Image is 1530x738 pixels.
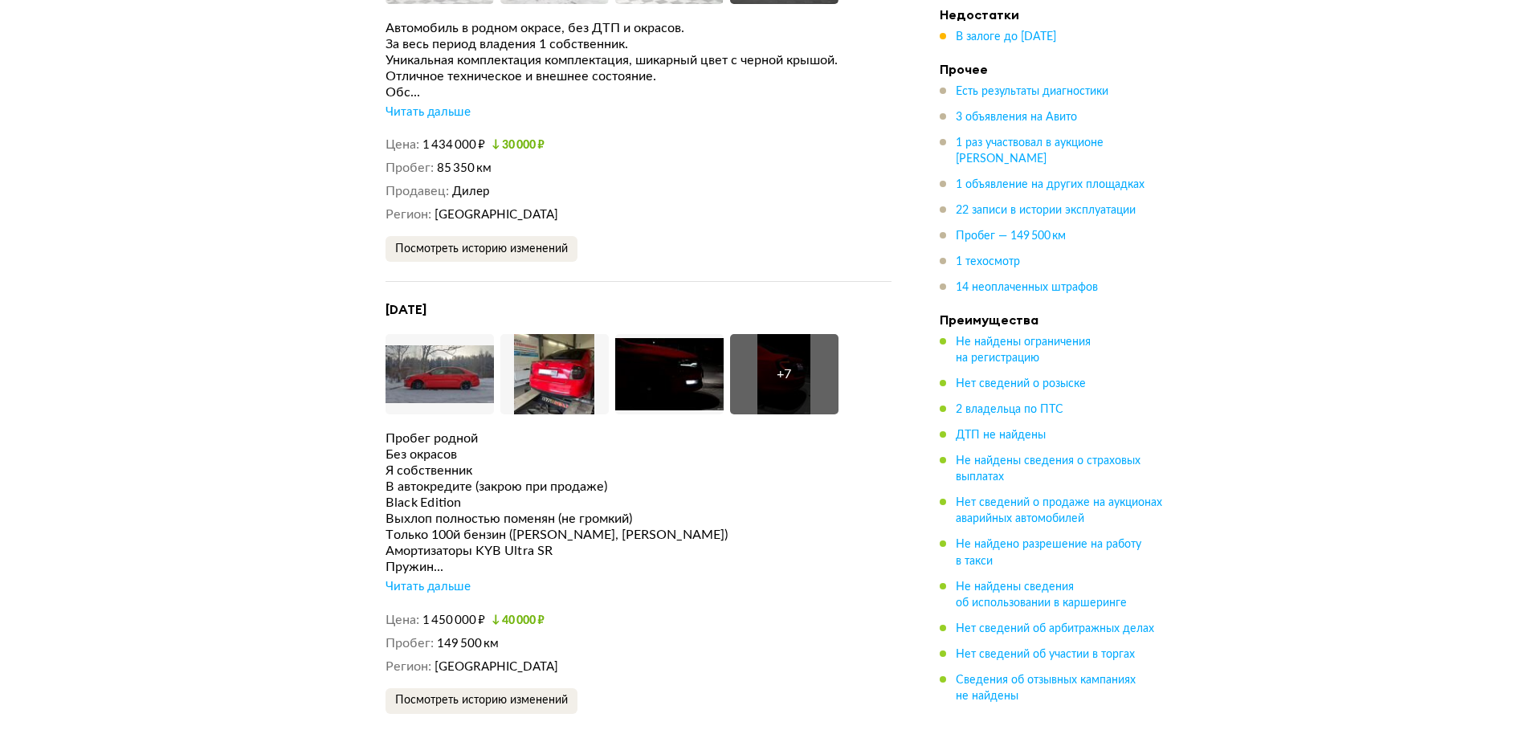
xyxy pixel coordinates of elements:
span: 149 500 км [437,638,499,650]
span: Нет сведений о розыске [956,378,1086,389]
span: [GEOGRAPHIC_DATA] [435,209,558,221]
div: Читать дальше [386,579,471,595]
span: Дилер [452,186,490,198]
div: Без окрасов [386,446,891,463]
span: 1 раз участвовал в аукционе [PERSON_NAME] [956,137,1104,165]
span: [GEOGRAPHIC_DATA] [435,661,558,673]
dt: Продавец [386,183,449,200]
span: Нет сведений об арбитражных делах [956,622,1154,634]
h4: Преимущества [940,312,1165,328]
span: Не найдены сведения о страховых выплатах [956,455,1140,483]
span: Не найдены ограничения на регистрацию [956,336,1091,364]
div: Амортизаторы KYB Ultra SR [386,543,891,559]
span: 3 объявления на Авито [956,112,1077,123]
dt: Регион [386,658,431,675]
span: 1 434 000 ₽ [422,139,485,151]
span: Не найдено разрешение на работу в такси [956,539,1141,566]
dt: Пробег [386,160,434,177]
div: Black Edition [386,495,891,511]
span: ДТП не найдены [956,430,1046,441]
span: Сведения об отзывных кампаниях не найдены [956,674,1136,701]
div: Отличное техническое и внешнее состояние. [386,68,891,84]
span: Посмотреть историю изменений [395,695,568,706]
span: Не найдены сведения об использовании в каршеринге [956,581,1127,608]
h4: Недостатки [940,6,1165,22]
dt: Регион [386,206,431,223]
span: 14 неоплаченных штрафов [956,282,1098,293]
span: Пробег — 149 500 км [956,230,1066,242]
span: Посмотреть историю изменений [395,243,568,255]
img: Car Photo [386,334,494,414]
div: Выхлоп полностью поменян (не громкий) [386,511,891,527]
h4: [DATE] [386,301,891,318]
span: В залоге до [DATE] [956,31,1056,43]
img: Car Photo [500,334,609,414]
button: Посмотреть историю изменений [386,688,577,714]
small: 30 000 ₽ [492,140,545,151]
div: Я собственник [386,463,891,479]
span: 1 450 000 ₽ [422,614,485,626]
span: 2 владельца по ПТС [956,404,1063,415]
div: Обс... [386,84,891,100]
span: 1 объявление на других площадках [956,179,1144,190]
div: В автокредите (закрою при продаже) [386,479,891,495]
dt: Цена [386,612,419,629]
dt: Цена [386,137,419,153]
div: + 7 [777,366,791,382]
button: Посмотреть историю изменений [386,236,577,262]
span: Нет сведений об участии в торгах [956,648,1135,659]
img: Car Photo [615,334,724,414]
span: Нет сведений о продаже на аукционах аварийных автомобилей [956,497,1162,524]
div: Уникальная комплектация комплектация, шикарный цвет с черной крышой. [386,52,891,68]
span: 22 записи в истории эксплуатации [956,205,1136,216]
div: Читать дальше [386,104,471,120]
div: Только 100й бензин ([PERSON_NAME], [PERSON_NAME]) [386,527,891,543]
div: Пробег родной [386,430,891,446]
div: Автомобиль в родном окрасе, без ДТП и окрасов. [386,20,891,36]
h4: Прочее [940,61,1165,77]
dt: Пробег [386,635,434,652]
span: Есть результаты диагностики [956,86,1108,97]
div: За весь период владения 1 собственник. [386,36,891,52]
span: 1 техосмотр [956,256,1020,267]
span: 85 350 км [437,162,492,174]
div: Пружин... [386,559,891,575]
small: 40 000 ₽ [492,615,545,626]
